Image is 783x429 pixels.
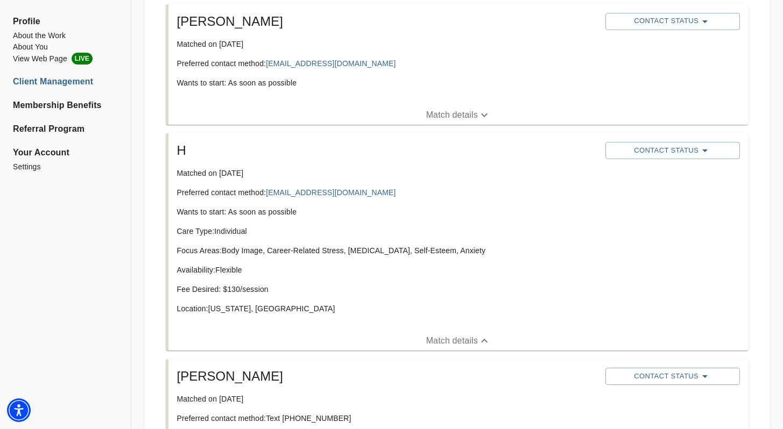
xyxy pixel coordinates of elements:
h5: [PERSON_NAME] [177,368,597,385]
p: Focus Areas: Body Image, Career-Related Stress, [MEDICAL_DATA], Self-Esteem, Anxiety [177,245,597,256]
p: Preferred contact method: [177,187,597,198]
a: About the Work [13,30,118,41]
p: Preferred contact method: Text [PHONE_NUMBER] [177,413,597,424]
span: Contact Status [611,144,735,157]
a: View Web PageLIVE [13,53,118,65]
button: Contact Status [605,13,740,30]
p: Matched on [DATE] [177,394,597,404]
a: Referral Program [13,123,118,135]
a: Client Management [13,75,118,88]
p: Match details [426,109,478,121]
a: Settings [13,161,118,173]
div: Accessibility Menu [7,398,31,422]
span: Contact Status [611,370,735,383]
button: Contact Status [605,368,740,385]
h5: [PERSON_NAME] [177,13,597,30]
button: Match details [168,331,749,351]
a: About You [13,41,118,53]
span: Profile [13,15,118,28]
button: Contact Status [605,142,740,159]
p: Availability: Flexible [177,264,597,275]
li: View Web Page [13,53,118,65]
button: Match details [168,105,749,125]
a: Membership Benefits [13,99,118,112]
p: Match details [426,334,478,347]
span: LIVE [72,53,93,65]
p: Matched on [DATE] [177,168,597,178]
p: Fee Desired: $ 130 /session [177,284,597,295]
span: Your Account [13,146,118,159]
a: [EMAIL_ADDRESS][DOMAIN_NAME] [266,59,396,68]
p: Care Type: Individual [177,226,597,237]
a: [EMAIL_ADDRESS][DOMAIN_NAME] [266,188,396,197]
p: Matched on [DATE] [177,39,597,49]
p: Preferred contact method: [177,58,597,69]
p: Location: [US_STATE], [GEOGRAPHIC_DATA] [177,303,597,314]
h5: H [177,142,597,159]
p: Wants to start: As soon as possible [177,206,597,217]
p: Wants to start: As soon as possible [177,77,597,88]
span: Contact Status [611,15,735,28]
